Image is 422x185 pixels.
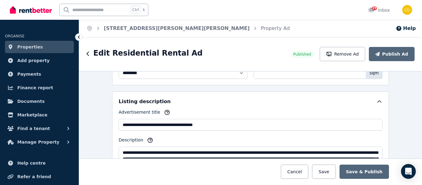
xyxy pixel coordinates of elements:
a: Documents [5,95,74,107]
div: Inbox [368,7,390,13]
a: Payments [5,68,74,80]
div: Open Intercom Messenger [401,164,416,179]
span: Marketplace [17,111,47,119]
a: Properties [5,41,74,53]
a: Add property [5,54,74,67]
button: Manage Property [5,136,74,148]
h1: Edit Residential Rental Ad [93,48,203,58]
span: Properties [17,43,43,51]
a: Property Ad [261,25,290,31]
button: Cancel [281,165,308,179]
label: Description [119,137,143,145]
a: Help centre [5,157,74,169]
span: Add property [17,57,50,64]
span: 29 [372,6,377,10]
span: Payments [17,70,41,78]
button: Find a tenant [5,122,74,135]
span: Find a tenant [17,125,50,132]
h5: Listing description [119,98,171,105]
span: Published [293,52,311,57]
button: Publish Ad [369,47,415,61]
span: Ctrl [131,6,140,14]
button: Remove Ad [320,47,365,61]
span: Refer a friend [17,173,51,180]
span: k [143,7,145,12]
img: Chris Dimitropoulos [402,5,412,15]
span: Help centre [17,159,46,167]
a: Marketplace [5,109,74,121]
span: Documents [17,98,45,105]
button: Save & Publish [340,165,389,179]
span: Manage Property [17,138,59,146]
a: [STREET_ADDRESS][PERSON_NAME][PERSON_NAME] [104,25,250,31]
a: Refer a friend [5,170,74,183]
button: Save [312,165,335,179]
span: ORGANISE [5,34,24,38]
nav: Breadcrumb [79,20,297,37]
a: Finance report [5,82,74,94]
img: RentBetter [10,5,52,15]
button: Help [396,25,416,32]
label: Advertisement title [119,109,160,118]
span: Finance report [17,84,53,91]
